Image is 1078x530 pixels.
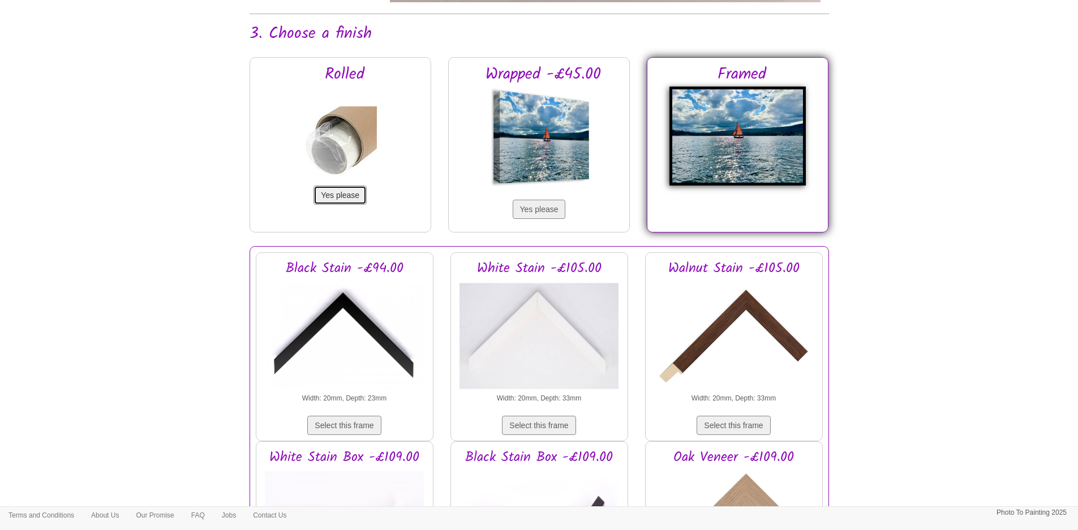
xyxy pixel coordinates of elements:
[997,507,1067,519] p: Photo To Painting 2025
[303,106,377,180] img: Rolled in a tube
[513,200,566,219] button: Yes please
[262,393,427,404] p: Width: 20mm, Depth: 23mm
[262,450,427,465] h3: White Stain Box -
[83,507,127,524] a: About Us
[502,416,575,435] button: Select this frame
[474,66,612,84] h2: Wrapped -
[554,62,601,87] span: £45.00
[127,507,182,524] a: Our Promise
[669,87,806,186] img: Framed
[750,446,794,468] span: £109.00
[755,257,800,279] span: £105.00
[213,507,244,524] a: Jobs
[557,257,602,279] span: £105.00
[183,507,213,524] a: FAQ
[569,446,613,468] span: £109.00
[651,261,817,276] h3: Walnut Stain -
[457,450,622,465] h3: Black Stain Box -
[307,416,381,435] button: Select this frame
[244,507,295,524] a: Contact Us
[697,416,770,435] button: Select this frame
[457,261,622,276] h3: White Stain -
[363,257,403,279] span: £94.00
[375,446,419,468] span: £109.00
[673,66,811,84] h2: Framed
[651,450,817,465] h3: Oak Veneer -
[459,279,619,393] img: White Stain
[313,186,367,205] button: Yes please
[276,66,414,84] h2: Rolled
[265,279,424,393] img: Black Stain
[654,279,813,393] img: Walnut Stain
[250,25,829,43] h2: 3. Choose a finish
[262,261,427,276] h3: Black Stain -
[457,393,622,404] p: Width: 20mm, Depth: 33mm
[651,393,817,404] p: Width: 20mm, Depth: 33mm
